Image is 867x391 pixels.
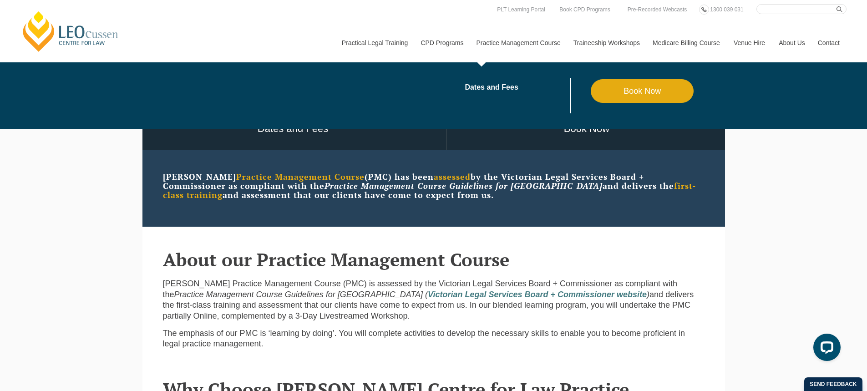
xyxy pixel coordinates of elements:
a: Medicare Billing Course [646,23,727,62]
a: Practical Legal Training [335,23,414,62]
a: Dates and Fees [465,84,591,91]
a: Book Now [591,79,694,103]
a: Pre-Recorded Webcasts [625,5,690,15]
a: About Us [772,23,811,62]
a: 1300 039 031 [708,5,745,15]
a: [PERSON_NAME] Centre for Law [20,10,121,53]
a: PLT Learning Portal [495,5,548,15]
p: The emphasis of our PMC is ‘learning by doing’. You will complete activities to develop the neces... [163,328,705,350]
em: Practice Management Course Guidelines for [GEOGRAPHIC_DATA] [324,180,603,191]
strong: Practice Management Course [236,171,365,182]
iframe: LiveChat chat widget [806,330,844,368]
p: [PERSON_NAME] (PMC) has been by the Victorian Legal Services Board + Commissioner as compliant wi... [163,173,705,199]
a: Practice Management Course [470,23,567,62]
a: CPD Programs [414,23,469,62]
strong: first-class training [163,180,696,200]
a: Traineeship Workshops [567,23,646,62]
strong: assessed [434,171,471,182]
span: 1300 039 031 [710,6,743,13]
p: [PERSON_NAME] Practice Management Course (PMC) is assessed by the Victorian Legal Services Board ... [163,279,705,321]
em: Practice Management Course Guidelines for [GEOGRAPHIC_DATA] ( ) [174,290,650,299]
a: Contact [811,23,847,62]
a: Venue Hire [727,23,772,62]
a: Book CPD Programs [557,5,612,15]
a: Victorian Legal Services Board + Commissioner website [428,290,647,299]
h2: About our Practice Management Course [163,249,705,269]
